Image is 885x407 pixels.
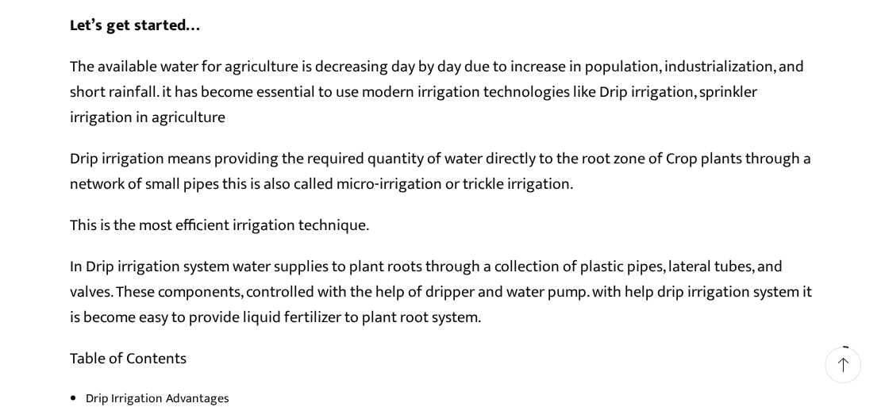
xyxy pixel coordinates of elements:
p: The available water for agriculture is decreasing day by day due to increase in population, indus... [70,54,816,130]
p: This is the most efficient irrigation technique. [70,213,816,238]
p: Drip irrigation means providing the required quantity of water directly to the root zone of Crop ... [70,146,816,197]
strong: Let’s get started… [70,12,200,39]
p: Table of Contents [70,346,816,371]
p: In Drip irrigation system water supplies to plant roots through a collection of plastic pipes, la... [70,254,816,330]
